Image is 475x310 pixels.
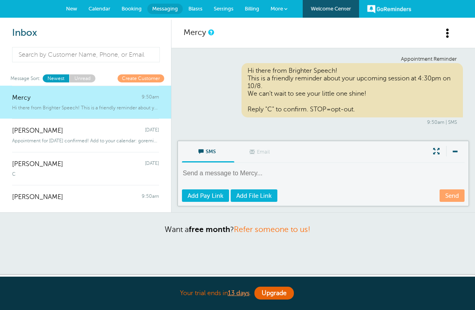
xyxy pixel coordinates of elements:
[145,127,159,135] span: [DATE]
[12,193,63,201] span: [PERSON_NAME]
[12,94,31,102] span: Mercy
[89,6,110,12] span: Calendar
[43,74,69,82] a: Newest
[228,289,250,297] a: 13 days
[69,74,95,82] a: Unread
[208,30,213,35] a: This is a history of all communications between GoReminders and your customer.
[234,142,287,163] label: This customer does not have an email address.
[147,4,183,14] a: Messaging
[189,225,230,234] strong: free month
[190,119,457,125] div: 9:50am | SMS
[10,74,41,82] span: Message Sort:
[12,47,160,62] input: Search by Customer Name, Phone, or Email
[12,127,63,135] span: [PERSON_NAME]
[145,160,159,168] span: [DATE]
[242,63,463,117] div: Hi there from Brighter Speech! This is a friendly reminder about your upcoming session at 4:30pm ...
[118,74,164,82] a: Create Customer
[142,193,159,201] span: 9:50am
[234,225,310,234] a: Refer someone to us!
[254,287,294,300] a: Upgrade
[214,6,233,12] span: Settings
[56,285,419,302] div: Your trial ends in .
[188,141,228,160] span: SMS
[440,189,465,202] a: Send
[240,142,281,161] span: Email
[236,193,272,199] span: Add File Link
[182,189,229,202] a: Add Pay Link
[12,171,16,177] span: C
[12,138,159,144] span: Appointment for [DATE] confirmed! Add to your calendar: goreminder
[188,193,223,199] span: Add Pay Link
[12,105,159,111] span: Hi there from Brighter Speech! This is a friendly reminder about your upco
[12,27,159,39] h2: Inbox
[245,6,259,12] span: Billing
[152,6,178,12] span: Messaging
[271,6,283,12] span: More
[122,6,142,12] span: Booking
[142,94,159,102] span: 9:50am
[231,189,277,202] a: Add File Link
[188,6,202,12] span: Blasts
[184,28,206,37] a: Mercy
[66,6,77,12] span: New
[12,160,63,168] span: [PERSON_NAME]
[190,56,457,62] div: Appointment Reminder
